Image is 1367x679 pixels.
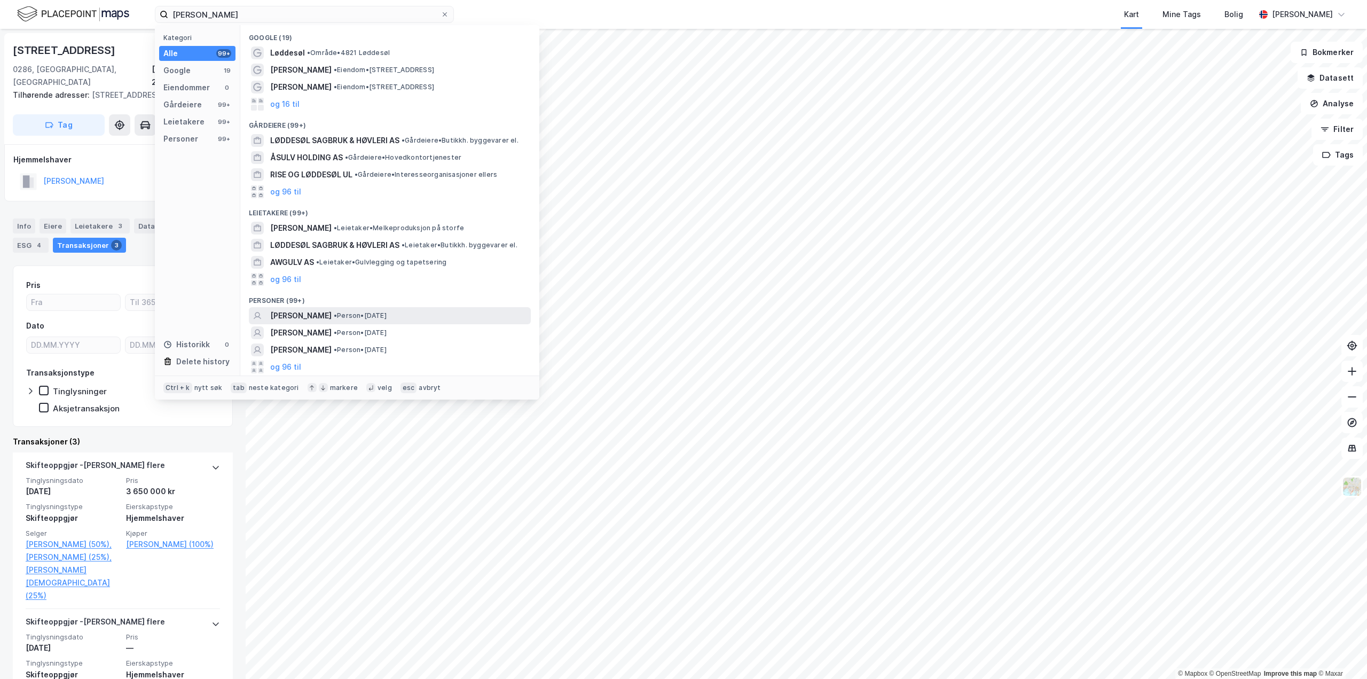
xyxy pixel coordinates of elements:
[334,66,337,74] span: •
[126,512,220,525] div: Hjemmelshaver
[26,615,165,633] div: Skifteoppgjør - [PERSON_NAME] flere
[231,383,247,393] div: tab
[240,113,539,132] div: Gårdeiere (99+)
[1272,8,1333,21] div: [PERSON_NAME]
[13,89,224,102] div: [STREET_ADDRESS]
[13,238,49,253] div: ESG
[216,100,231,109] div: 99+
[223,66,231,75] div: 19
[1311,119,1363,140] button: Filter
[270,361,301,373] button: og 96 til
[111,240,122,251] div: 3
[126,642,220,654] div: —
[216,135,231,143] div: 99+
[334,346,387,354] span: Person • [DATE]
[134,218,174,233] div: Datasett
[334,346,337,354] span: •
[26,502,120,511] span: Tinglysningstype
[402,136,518,145] span: Gårdeiere • Butikkh. byggevarer el.
[26,551,120,564] a: [PERSON_NAME] (25%),
[26,476,120,485] span: Tinglysningsdato
[270,344,332,356] span: [PERSON_NAME]
[345,153,461,162] span: Gårdeiere • Hovedkontortjenester
[240,200,539,220] div: Leietakere (99+)
[240,288,539,307] div: Personer (99+)
[163,34,235,42] div: Kategori
[126,529,220,538] span: Kjøper
[13,153,232,166] div: Hjemmelshaver
[26,564,120,602] a: [PERSON_NAME][DEMOGRAPHIC_DATA] (25%)
[1291,42,1363,63] button: Bokmerker
[334,83,337,91] span: •
[13,42,117,59] div: [STREET_ADDRESS]
[334,329,387,337] span: Person • [DATE]
[345,153,348,161] span: •
[270,222,332,235] span: [PERSON_NAME]
[355,170,358,178] span: •
[163,115,205,128] div: Leietakere
[270,46,305,59] span: Løddesøl
[34,240,44,251] div: 4
[334,224,464,232] span: Leietaker • Melkeproduksjon på storfe
[1209,670,1261,677] a: OpenStreetMap
[1342,477,1362,497] img: Z
[216,118,231,126] div: 99+
[270,256,314,269] span: AWGULV AS
[1178,670,1207,677] a: Mapbox
[1264,670,1317,677] a: Improve this map
[26,538,120,551] a: [PERSON_NAME] (50%),
[355,170,497,179] span: Gårdeiere • Interesseorganisasjoner ellers
[216,49,231,58] div: 99+
[17,5,129,24] img: logo.f888ab2527a4732fd821a326f86c7f29.svg
[13,435,233,448] div: Transaksjoner (3)
[270,326,332,339] span: [PERSON_NAME]
[330,384,358,392] div: markere
[115,221,125,231] div: 3
[27,337,120,353] input: DD.MM.YYYY
[334,66,434,74] span: Eiendom • [STREET_ADDRESS]
[1314,628,1367,679] iframe: Chat Widget
[26,319,44,332] div: Dato
[27,294,120,310] input: Fra
[1224,8,1243,21] div: Bolig
[1124,8,1139,21] div: Kart
[163,47,178,60] div: Alle
[240,25,539,44] div: Google (19)
[26,642,120,654] div: [DATE]
[53,403,120,413] div: Aksjetransaksjon
[223,340,231,349] div: 0
[402,136,405,144] span: •
[13,63,152,89] div: 0286, [GEOGRAPHIC_DATA], [GEOGRAPHIC_DATA]
[53,386,107,396] div: Tinglysninger
[26,529,120,538] span: Selger
[125,337,219,353] input: DD.MM.YYYY
[316,258,446,267] span: Leietaker • Gulvlegging og tapetsering
[270,81,332,93] span: [PERSON_NAME]
[334,224,337,232] span: •
[270,98,300,111] button: og 16 til
[126,659,220,668] span: Eierskapstype
[223,83,231,92] div: 0
[13,218,35,233] div: Info
[249,384,299,392] div: neste kategori
[270,239,399,252] span: LØDDESØL SAGBRUK & HØVLERI AS
[26,633,120,642] span: Tinglysningsdato
[126,485,220,498] div: 3 650 000 kr
[307,49,310,57] span: •
[1298,67,1363,89] button: Datasett
[334,311,337,319] span: •
[126,633,220,642] span: Pris
[334,311,387,320] span: Person • [DATE]
[316,258,319,266] span: •
[270,134,399,147] span: LØDDESØL SAGBRUK & HØVLERI AS
[334,329,337,337] span: •
[1313,144,1363,166] button: Tags
[270,151,343,164] span: ÅSULV HOLDING AS
[13,90,92,99] span: Tilhørende adresser:
[163,81,210,94] div: Eiendommer
[126,538,220,551] a: [PERSON_NAME] (100%)
[126,476,220,485] span: Pris
[270,185,301,198] button: og 96 til
[270,64,332,76] span: [PERSON_NAME]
